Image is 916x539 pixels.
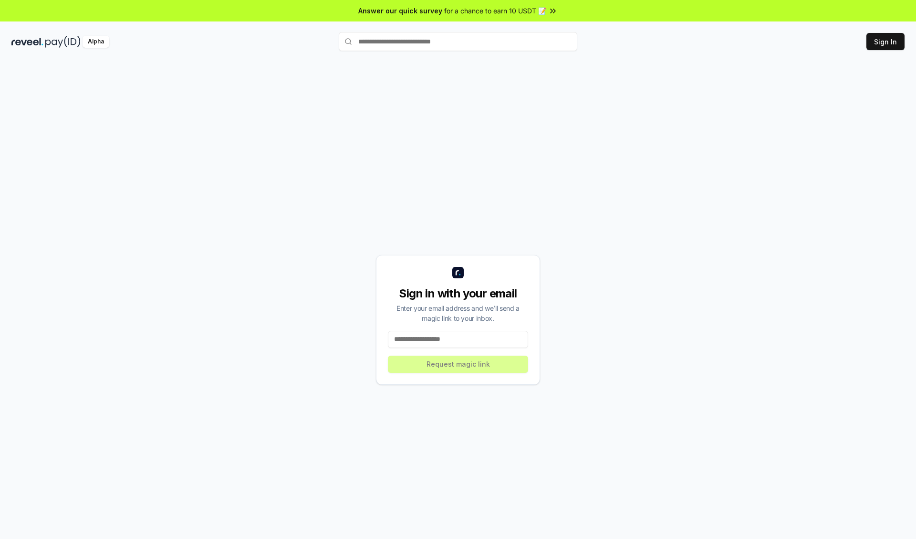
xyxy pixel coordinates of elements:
img: pay_id [45,36,81,48]
img: logo_small [452,267,464,278]
span: for a chance to earn 10 USDT 📝 [444,6,546,16]
div: Alpha [83,36,109,48]
span: Answer our quick survey [358,6,442,16]
div: Enter your email address and we’ll send a magic link to your inbox. [388,303,528,323]
img: reveel_dark [11,36,43,48]
button: Sign In [866,33,905,50]
div: Sign in with your email [388,286,528,301]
